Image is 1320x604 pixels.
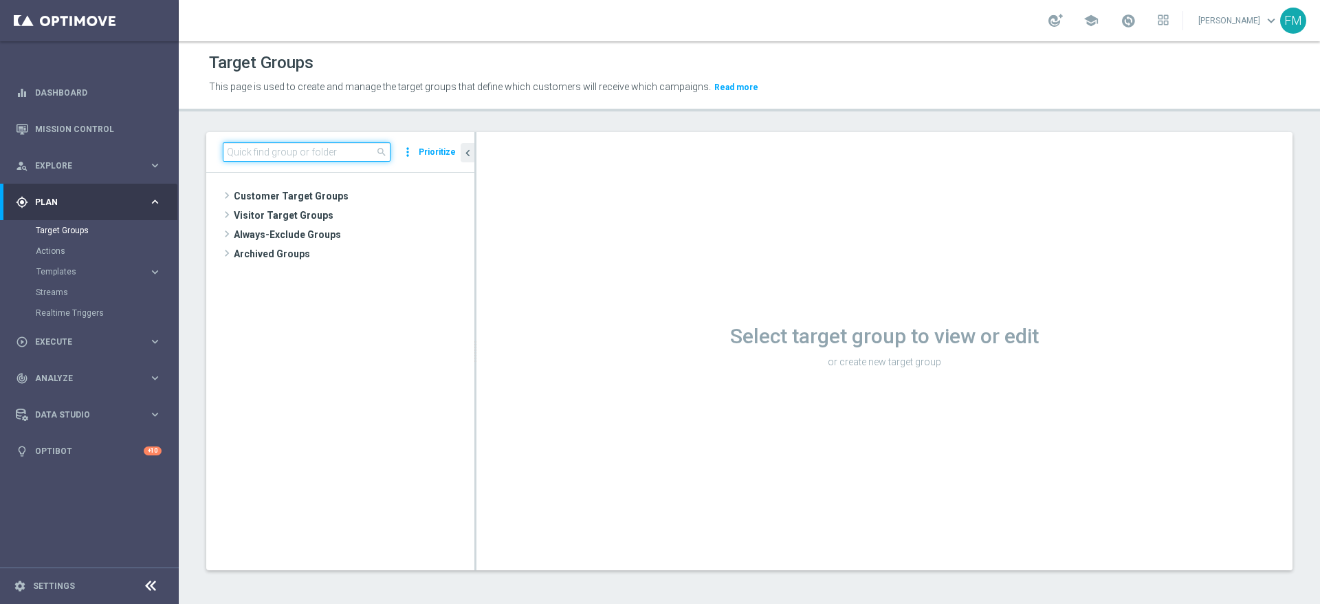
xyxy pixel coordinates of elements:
[16,87,28,99] i: equalizer
[35,74,162,111] a: Dashboard
[16,336,148,348] div: Execute
[16,74,162,111] div: Dashboard
[16,111,162,147] div: Mission Control
[234,225,474,244] span: Always-Exclude Groups
[36,225,143,236] a: Target Groups
[16,372,148,385] div: Analyze
[36,220,177,241] div: Target Groups
[36,268,135,276] span: Templates
[15,446,162,457] button: lightbulb Optibot +10
[36,241,177,261] div: Actions
[15,373,162,384] button: track_changes Analyze keyboard_arrow_right
[209,53,313,73] h1: Target Groups
[15,336,162,347] button: play_circle_outline Execute keyboard_arrow_right
[16,160,148,172] div: Explore
[223,142,390,162] input: Quick find group or folder
[16,196,148,208] div: Plan
[16,336,28,348] i: play_circle_outline
[15,160,162,171] button: person_search Explore keyboard_arrow_right
[35,162,148,170] span: Explore
[417,143,458,162] button: Prioritize
[16,445,28,457] i: lightbulb
[16,433,162,469] div: Optibot
[148,195,162,208] i: keyboard_arrow_right
[16,160,28,172] i: person_search
[16,372,28,385] i: track_changes
[36,266,162,277] button: Templates keyboard_arrow_right
[36,303,177,323] div: Realtime Triggers
[376,147,387,158] span: search
[401,142,415,162] i: more_vert
[148,408,162,421] i: keyboard_arrow_right
[35,374,148,382] span: Analyze
[234,186,474,206] span: Customer Target Groups
[476,356,1292,368] p: or create new target group
[15,197,162,208] button: gps_fixed Plan keyboard_arrow_right
[209,81,711,92] span: This page is used to create and manage the target groups that define which customers will receive...
[148,371,162,385] i: keyboard_arrow_right
[16,196,28,208] i: gps_fixed
[35,338,148,346] span: Execute
[36,261,177,282] div: Templates
[35,111,162,147] a: Mission Control
[14,580,26,592] i: settings
[148,159,162,172] i: keyboard_arrow_right
[234,206,474,225] span: Visitor Target Groups
[476,324,1292,349] h1: Select target group to view or edit
[36,282,177,303] div: Streams
[33,582,75,590] a: Settings
[35,433,144,469] a: Optibot
[35,198,148,206] span: Plan
[148,266,162,279] i: keyboard_arrow_right
[144,446,162,455] div: +10
[461,147,474,160] i: chevron_left
[1083,13,1099,28] span: school
[36,287,143,298] a: Streams
[1264,13,1279,28] span: keyboard_arrow_down
[15,409,162,420] button: Data Studio keyboard_arrow_right
[461,143,474,162] button: chevron_left
[148,335,162,348] i: keyboard_arrow_right
[1197,10,1280,31] a: [PERSON_NAME]keyboard_arrow_down
[234,244,474,263] span: Archived Groups
[35,411,148,419] span: Data Studio
[36,246,143,257] a: Actions
[713,80,760,95] button: Read more
[15,124,162,135] button: Mission Control
[15,87,162,98] button: equalizer Dashboard
[16,409,148,421] div: Data Studio
[36,268,148,276] div: Templates
[1280,8,1306,34] div: FM
[36,308,143,319] a: Realtime Triggers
